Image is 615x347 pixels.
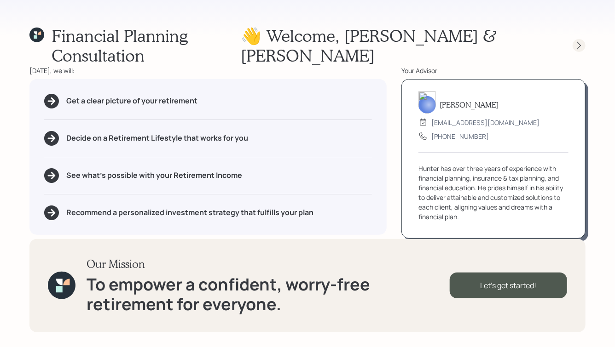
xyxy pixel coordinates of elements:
[401,66,586,75] div: Your Advisor
[87,274,450,314] h1: To empower a confident, worry-free retirement for everyone.
[450,273,567,298] div: Let's get started!
[29,66,387,75] div: [DATE], we will:
[440,100,499,109] h5: [PERSON_NAME]
[66,134,248,142] h5: Decide on a Retirement Lifestyle that works for you
[66,171,242,180] h5: See what's possible with your Retirement Income
[418,91,436,114] img: hunter_neumayer.jpg
[241,26,556,65] h1: 👋 Welcome , [PERSON_NAME] & [PERSON_NAME]
[418,164,569,222] div: Hunter has over three years of experience with financial planning, insurance & tax planning, and ...
[87,257,450,271] h3: Our Mission
[66,208,313,217] h5: Recommend a personalized investment strategy that fulfills your plan
[52,26,241,65] h1: Financial Planning Consultation
[431,131,489,141] div: [PHONE_NUMBER]
[66,97,197,105] h5: Get a clear picture of your retirement
[431,118,540,127] div: [EMAIL_ADDRESS][DOMAIN_NAME]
